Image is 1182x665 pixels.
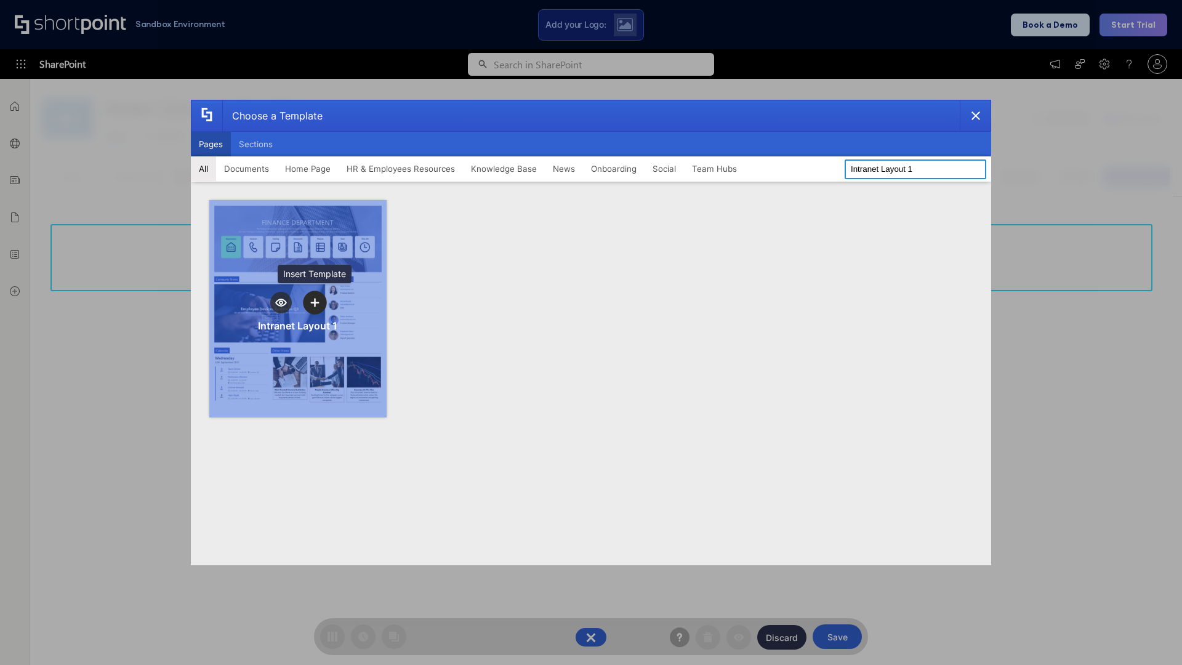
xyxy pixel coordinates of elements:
[222,100,323,131] div: Choose a Template
[545,156,583,181] button: News
[684,156,745,181] button: Team Hubs
[277,156,339,181] button: Home Page
[339,156,463,181] button: HR & Employees Resources
[258,320,337,332] div: Intranet Layout 1
[463,156,545,181] button: Knowledge Base
[645,156,684,181] button: Social
[583,156,645,181] button: Onboarding
[845,159,986,179] input: Search
[960,522,1182,665] iframe: Chat Widget
[191,156,216,181] button: All
[231,132,281,156] button: Sections
[191,132,231,156] button: Pages
[216,156,277,181] button: Documents
[191,100,991,565] div: template selector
